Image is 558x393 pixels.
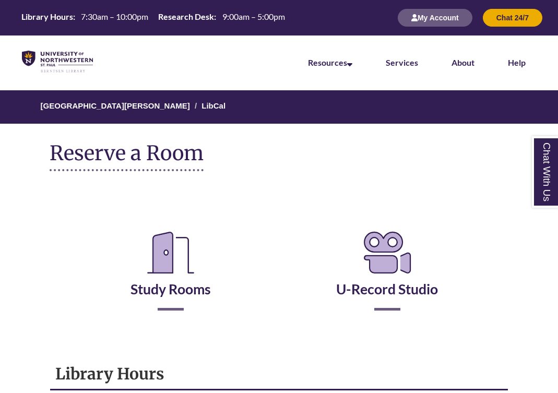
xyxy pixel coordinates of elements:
[452,57,474,67] a: About
[398,13,472,22] a: My Account
[22,51,93,73] img: UNWSP Library Logo
[222,11,285,21] span: 9:00am – 5:00pm
[81,11,148,21] span: 7:30am – 10:00pm
[483,9,542,27] button: Chat 24/7
[50,90,508,124] nav: Breadcrumb
[154,11,218,22] th: Research Desk:
[308,57,352,67] a: Resources
[508,57,526,67] a: Help
[201,101,225,110] a: LibCal
[398,9,472,27] button: My Account
[386,57,418,67] a: Services
[55,364,503,384] h1: Library Hours
[50,197,508,341] div: Reserve a Room
[41,101,190,110] a: [GEOGRAPHIC_DATA][PERSON_NAME]
[50,142,204,171] h1: Reserve a Room
[17,11,289,25] a: Hours Today
[17,11,289,23] table: Hours Today
[483,13,542,22] a: Chat 24/7
[130,255,211,297] a: Study Rooms
[336,255,438,297] a: U-Record Studio
[17,11,77,22] th: Library Hours:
